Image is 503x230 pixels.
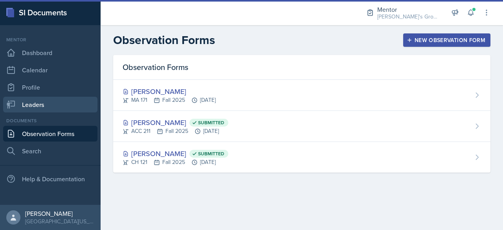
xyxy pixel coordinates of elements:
[408,37,485,43] div: New Observation Form
[3,126,97,142] a: Observation Forms
[3,97,97,112] a: Leaders
[123,148,228,159] div: [PERSON_NAME]
[25,210,94,217] div: [PERSON_NAME]
[3,36,97,43] div: Mentor
[3,45,97,61] a: Dashboard
[123,86,216,97] div: [PERSON_NAME]
[113,33,215,47] h2: Observation Forms
[113,80,490,111] a: [PERSON_NAME] MA 171Fall 2025[DATE]
[25,217,94,225] div: [GEOGRAPHIC_DATA][US_STATE] in [GEOGRAPHIC_DATA]
[198,151,224,157] span: Submitted
[113,111,490,142] a: [PERSON_NAME] Submitted ACC 211Fall 2025[DATE]
[3,117,97,124] div: Documents
[3,62,97,78] a: Calendar
[123,117,228,128] div: [PERSON_NAME]
[3,171,97,187] div: Help & Documentation
[123,127,228,135] div: ACC 211 Fall 2025 [DATE]
[377,5,440,14] div: Mentor
[403,33,490,47] button: New Observation Form
[3,143,97,159] a: Search
[113,55,490,80] div: Observation Forms
[377,13,440,21] div: [PERSON_NAME]'s Groups / Fall 2025
[113,142,490,173] a: [PERSON_NAME] Submitted CH 121Fall 2025[DATE]
[123,158,228,166] div: CH 121 Fall 2025 [DATE]
[3,79,97,95] a: Profile
[123,96,216,104] div: MA 171 Fall 2025 [DATE]
[198,120,224,126] span: Submitted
